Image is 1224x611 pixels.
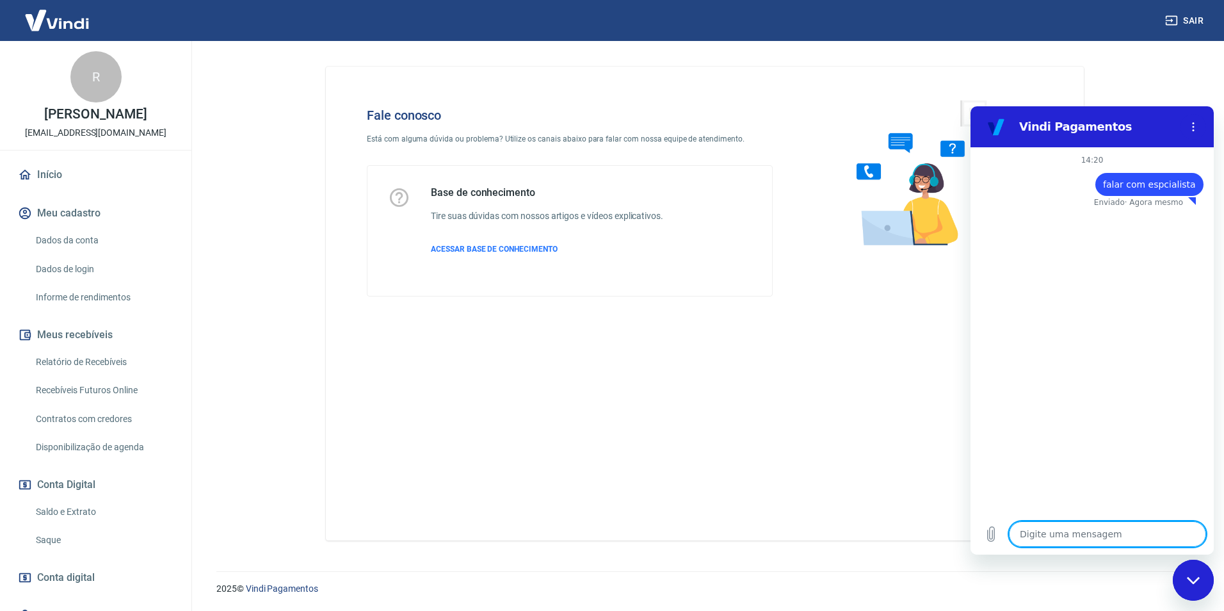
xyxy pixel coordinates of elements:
[31,499,176,525] a: Saldo e Extrato
[431,243,663,255] a: ACESSAR BASE DE CONHECIMENTO
[31,349,176,375] a: Relatório de Recebíveis
[970,106,1214,555] iframe: Janela de mensagens
[15,471,176,499] button: Conta Digital
[31,406,176,432] a: Contratos com credores
[15,199,176,227] button: Meu cadastro
[15,161,176,189] a: Início
[216,582,1193,596] p: 2025 ©
[367,133,773,145] p: Está com alguma dúvida ou problema? Utilize os canais abaixo para falar com nossa equipe de atend...
[15,564,176,592] a: Conta digital
[831,87,1026,258] img: Fale conosco
[15,321,176,349] button: Meus recebíveis
[44,108,147,121] p: [PERSON_NAME]
[31,227,176,254] a: Dados da conta
[31,284,176,311] a: Informe de rendimentos
[367,108,773,123] h4: Fale conosco
[246,583,318,594] a: Vindi Pagamentos
[1173,560,1214,601] iframe: Botão para abrir a janela de mensagens, conversa em andamento
[31,434,176,460] a: Disponibilização de agenda
[70,51,122,102] div: R
[31,527,176,553] a: Saque
[37,569,95,587] span: Conta digital
[431,186,663,199] h5: Base de conhecimento
[15,1,99,40] img: Vindi
[431,245,558,254] span: ACESSAR BASE DE CONHECIMENTO
[1163,9,1209,33] button: Sair
[31,377,176,403] a: Recebíveis Futuros Online
[431,209,663,223] h6: Tire suas dúvidas com nossos artigos e vídeos explicativos.
[25,126,166,140] p: [EMAIL_ADDRESS][DOMAIN_NAME]
[31,256,176,282] a: Dados de login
